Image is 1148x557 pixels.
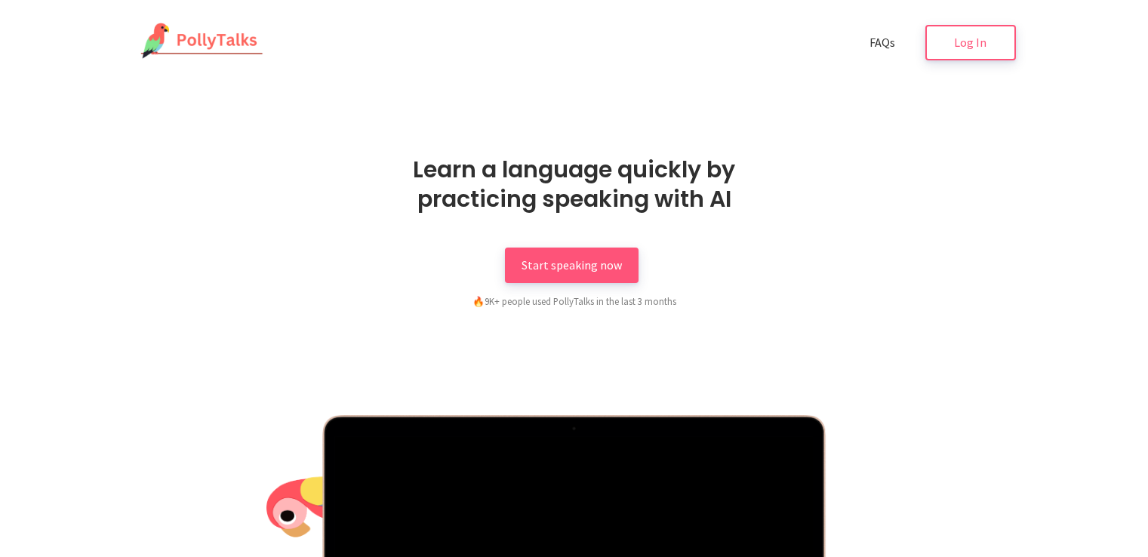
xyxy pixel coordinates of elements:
span: FAQs [869,35,895,50]
span: fire [472,295,485,307]
img: PollyTalks Logo [133,23,264,60]
a: Start speaking now [505,248,639,283]
span: Start speaking now [522,257,622,272]
a: Log In [925,25,1016,60]
span: Log In [954,35,986,50]
a: FAQs [853,25,912,60]
div: 9K+ people used PollyTalks in the last 3 months [393,294,756,309]
h1: Learn a language quickly by practicing speaking with AI [367,155,782,214]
